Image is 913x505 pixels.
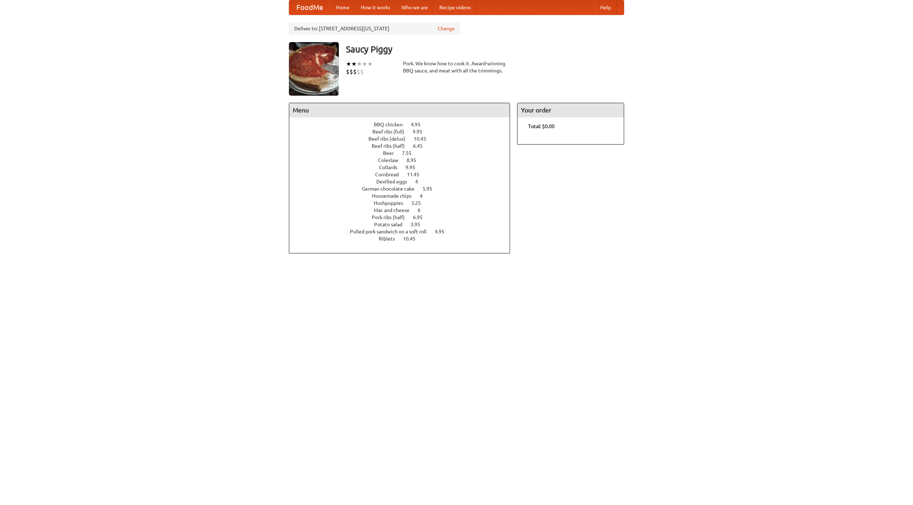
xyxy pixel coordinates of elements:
a: Beer 7.55 [383,150,425,156]
a: Pork ribs (half) 6.95 [372,214,436,220]
span: 6.95 [413,214,430,220]
span: Potato salad [374,222,409,227]
span: Hushpuppies [374,200,410,206]
h3: Saucy Piggy [346,42,624,56]
span: 6 [418,207,428,213]
span: 5.95 [423,186,439,192]
span: 7.55 [402,150,419,156]
a: Housemade chips 4 [372,193,436,199]
a: Mac and cheese 6 [374,207,434,213]
span: BBQ chicken [374,122,410,127]
span: Coleslaw [378,157,406,163]
a: Home [330,0,355,15]
span: 4 [415,179,425,185]
span: Beef ribs (delux) [368,136,413,142]
span: 9.95 [406,165,422,170]
span: 3.25 [411,200,428,206]
span: 6.45 [413,143,430,149]
span: Collards [379,165,404,170]
span: 9.95 [413,129,429,135]
b: Total: $0.00 [528,123,555,129]
span: Housemade chips [372,193,419,199]
li: ★ [362,60,367,68]
li: $ [360,68,364,76]
div: Deliver to: [STREET_ADDRESS][US_STATE] [289,22,460,35]
span: 3.95 [410,222,427,227]
a: Beef ribs (half) 6.45 [372,143,436,149]
span: 10.45 [403,236,423,242]
img: angular.jpg [289,42,339,96]
span: 8.95 [407,157,423,163]
a: Potato salad 3.95 [374,222,433,227]
li: ★ [351,60,357,68]
span: Beef ribs (half) [372,143,412,149]
a: Riblets 10.45 [379,236,429,242]
span: Pork ribs (half) [372,214,412,220]
li: ★ [367,60,373,68]
a: Collards 9.95 [379,165,428,170]
li: ★ [346,60,351,68]
a: Hushpuppies 3.25 [374,200,434,206]
span: Devilled eggs [376,179,414,185]
a: How it works [355,0,396,15]
span: 10.45 [414,136,433,142]
a: Coleslaw 8.95 [378,157,429,163]
a: Change [438,25,455,32]
span: Pulled pork sandwich on a soft roll [350,229,434,234]
li: $ [346,68,350,76]
span: Riblets [379,236,402,242]
li: $ [357,68,360,76]
li: $ [353,68,357,76]
span: 4.95 [411,122,428,127]
li: ★ [357,60,362,68]
span: Beef ribs (full) [372,129,412,135]
a: Beef ribs (full) 9.95 [372,129,435,135]
a: Recipe videos [434,0,476,15]
span: Beer [383,150,401,156]
h4: Your order [517,103,624,117]
a: German chocolate cake 5.95 [362,186,445,192]
a: Cornbread 11.45 [375,172,433,177]
a: FoodMe [289,0,330,15]
span: Cornbread [375,172,406,177]
span: 11.45 [407,172,427,177]
h4: Menu [289,103,510,117]
a: Beef ribs (delux) 10.45 [368,136,439,142]
a: Devilled eggs 4 [376,179,431,185]
div: Pork. We know how to cook it. Award-winning BBQ sauce, and meat with all the trimmings. [403,60,510,74]
span: 4.95 [435,229,452,234]
a: Pulled pork sandwich on a soft roll 4.95 [350,229,458,234]
li: $ [350,68,353,76]
a: Who we are [396,0,434,15]
a: BBQ chicken 4.95 [374,122,434,127]
span: German chocolate cake [362,186,422,192]
a: Help [595,0,617,15]
span: 4 [420,193,430,199]
span: Mac and cheese [374,207,417,213]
